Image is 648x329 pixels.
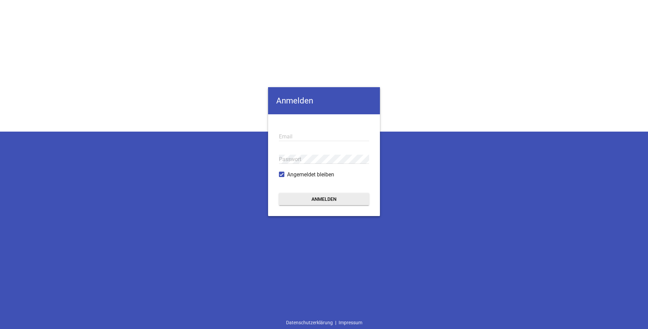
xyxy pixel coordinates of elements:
[336,316,365,329] a: Impressum
[284,316,335,329] a: Datenschutzerklärung
[287,171,334,179] span: Angemeldet bleiben
[284,316,365,329] div: |
[268,87,380,114] h4: Anmelden
[279,193,369,205] button: Anmelden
